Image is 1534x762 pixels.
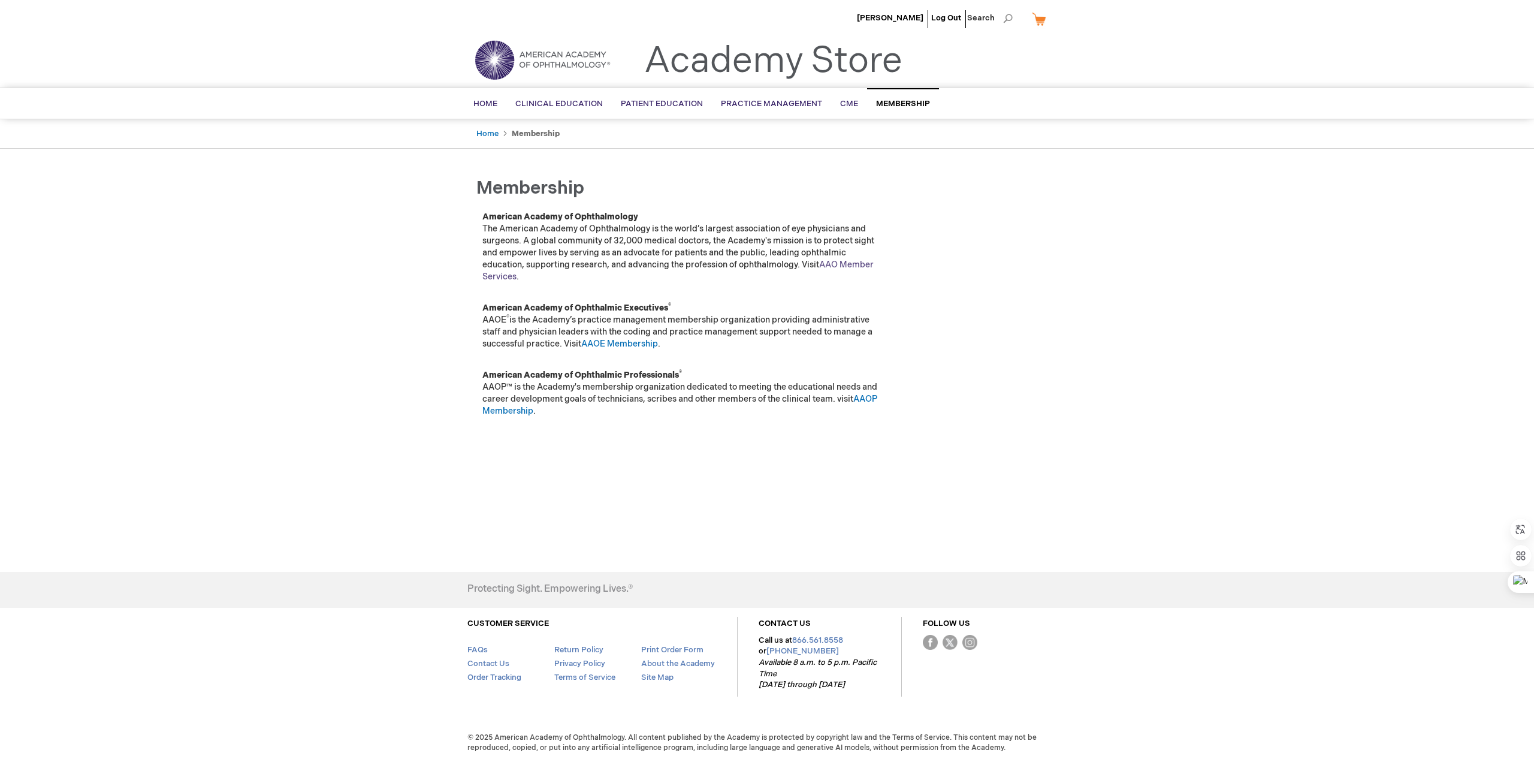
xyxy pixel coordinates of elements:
strong: Membership [512,129,560,138]
a: CONTACT US [759,619,811,628]
a: [PERSON_NAME] [857,13,923,23]
a: FOLLOW US [923,619,970,628]
a: Log Out [931,13,961,23]
p: AAOE is the Academy’s practice management membership organization providing administrative staff ... [482,302,884,350]
p: Call us at or [759,635,880,691]
a: Privacy Policy [554,659,605,668]
span: Patient Education [621,99,703,109]
a: Return Policy [554,645,603,655]
a: Home [476,129,499,138]
span: Membership [476,177,584,199]
span: © 2025 American Academy of Ophthalmology. All content published by the Academy is protected by co... [458,733,1076,753]
a: FAQs [467,645,488,655]
span: CME [840,99,858,109]
p: AAOP™ is the Academy's membership organization dedicated to meeting the educational needs and car... [482,369,884,417]
span: Practice Management [721,99,822,109]
sup: ® [668,302,671,309]
a: 866.561.8558 [792,635,843,645]
sup: ® [679,369,682,377]
a: CUSTOMER SERVICE [467,619,549,628]
a: AAOE Membership [581,339,658,349]
sup: ® [506,314,509,321]
span: Clinical Education [515,99,603,109]
a: Contact Us [467,659,509,668]
strong: American Academy of Ophthalmic Professionals [482,370,682,380]
span: Home [473,99,497,109]
a: Site Map [641,673,674,682]
span: Membership [876,99,930,109]
a: [PHONE_NUMBER] [766,646,839,656]
img: instagram [962,635,977,650]
a: Order Tracking [467,673,521,682]
em: Available 8 a.m. to 5 p.m. Pacific Time [DATE] through [DATE] [759,658,877,689]
p: The American Academy of Ophthalmology is the world’s largest association of eye physicians and su... [482,211,884,283]
strong: American Academy of Ophthalmic Executives [482,303,671,313]
h4: Protecting Sight. Empowering Lives.® [467,584,633,595]
img: Facebook [923,635,938,650]
a: About the Academy [641,659,715,668]
a: Terms of Service [554,673,615,682]
a: Print Order Form [641,645,703,655]
strong: American Academy of Ophthalmology [482,212,638,222]
img: Twitter [943,635,958,650]
a: Academy Store [644,40,902,83]
span: Search [967,6,1013,30]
